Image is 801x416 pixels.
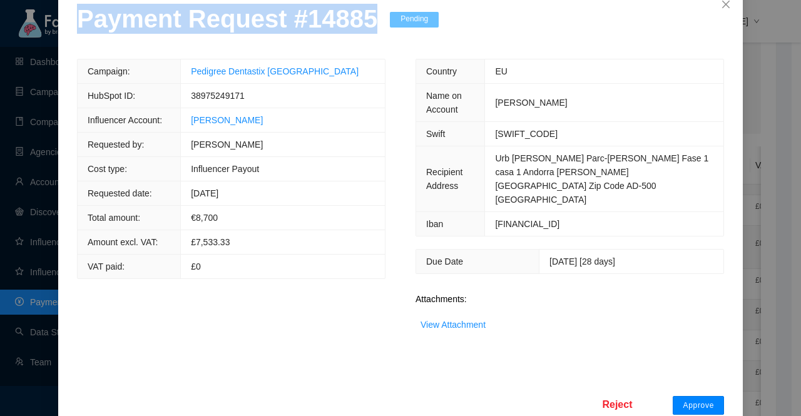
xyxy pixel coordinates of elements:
[88,66,130,76] span: Campaign:
[88,188,152,198] span: Requested date:
[88,261,125,271] span: VAT paid:
[549,256,615,266] span: [DATE] [28 days]
[88,164,127,174] span: Cost type:
[426,66,457,76] span: Country
[88,140,144,150] span: Requested by:
[426,129,445,139] span: Swift
[88,115,162,125] span: Influencer Account:
[191,91,245,101] span: 38975249171
[191,66,359,76] a: Pedigree Dentastix [GEOGRAPHIC_DATA]
[77,4,377,34] p: Payment Request # 14885
[191,188,218,198] span: [DATE]
[421,320,486,330] a: View Attachment
[495,153,708,205] span: Urb [PERSON_NAME] Parc-[PERSON_NAME] Fase 1 casa 1 Andorra [PERSON_NAME] [GEOGRAPHIC_DATA] Zip Co...
[191,237,230,247] span: £7,533.33
[191,213,218,223] span: € 8,700
[88,91,135,101] span: HubSpot ID:
[495,66,507,76] span: EU
[191,140,263,150] span: [PERSON_NAME]
[602,397,632,412] span: Reject
[426,91,462,114] span: Name on Account
[88,213,140,223] span: Total amount:
[495,98,567,108] span: [PERSON_NAME]
[191,164,259,174] span: Influencer Payout
[426,256,463,266] span: Due Date
[390,12,439,28] span: Pending
[191,261,201,271] span: £0
[495,129,558,139] span: [SWIFT_CODE]
[426,219,443,229] span: Iban
[673,396,724,415] button: Approve
[593,394,641,414] button: Reject
[426,167,462,191] span: Recipient Address
[88,237,158,247] span: Amount excl. VAT:
[191,115,263,125] a: [PERSON_NAME]
[495,219,559,229] span: [FINANCIAL_ID]
[683,400,714,410] span: Approve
